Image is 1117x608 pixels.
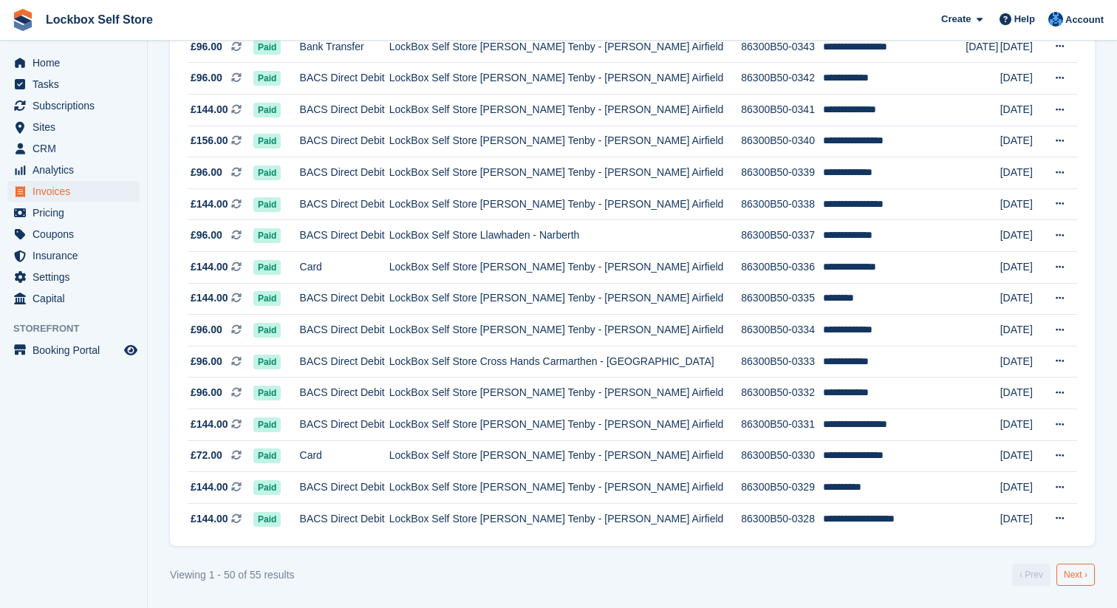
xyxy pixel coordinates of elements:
td: [DATE] [1000,188,1045,220]
td: 86300B50-0335 [741,283,823,315]
td: Card [300,440,389,472]
td: LockBox Self Store [PERSON_NAME] Tenby - [PERSON_NAME] Airfield [389,188,742,220]
span: £72.00 [191,448,222,463]
span: Account [1065,13,1104,27]
td: [DATE] [1000,31,1045,63]
td: [DATE] [1000,346,1045,378]
span: Create [941,12,971,27]
td: [DATE] [1000,503,1045,534]
td: [DATE] [1000,157,1045,189]
td: LockBox Self Store [PERSON_NAME] Tenby - [PERSON_NAME] Airfield [389,315,742,346]
a: menu [7,288,140,309]
td: BACS Direct Debit [300,503,389,534]
span: £96.00 [191,70,222,86]
span: £144.00 [191,479,228,495]
td: 86300B50-0338 [741,188,823,220]
span: £144.00 [191,290,228,306]
td: BACS Direct Debit [300,472,389,504]
a: menu [7,224,140,245]
td: 86300B50-0342 [741,63,823,95]
td: 86300B50-0333 [741,346,823,378]
a: menu [7,117,140,137]
span: Pricing [33,202,121,223]
td: BACS Direct Debit [300,315,389,346]
td: Bank Transfer [300,31,389,63]
td: LockBox Self Store [PERSON_NAME] Tenby - [PERSON_NAME] Airfield [389,63,742,95]
td: BACS Direct Debit [300,378,389,409]
td: BACS Direct Debit [300,126,389,157]
a: menu [7,52,140,73]
a: Previous [1012,564,1051,586]
span: Paid [253,260,281,275]
span: Tasks [33,74,121,95]
td: 86300B50-0328 [741,503,823,534]
span: Coupons [33,224,121,245]
span: £156.00 [191,133,228,148]
span: Paid [253,323,281,338]
td: 86300B50-0340 [741,126,823,157]
a: menu [7,340,140,361]
td: 86300B50-0343 [741,31,823,63]
td: LockBox Self Store [PERSON_NAME] Tenby - [PERSON_NAME] Airfield [389,252,742,284]
td: [DATE] [1000,472,1045,504]
span: CRM [33,138,121,159]
span: £144.00 [191,511,228,527]
td: [DATE] [1000,440,1045,472]
a: menu [7,74,140,95]
span: Help [1014,12,1035,27]
span: Paid [253,71,281,86]
a: menu [7,95,140,116]
span: Insurance [33,245,121,266]
td: LockBox Self Store [PERSON_NAME] Tenby - [PERSON_NAME] Airfield [389,95,742,126]
span: £96.00 [191,39,222,55]
span: £96.00 [191,354,222,369]
td: [DATE] [1000,63,1045,95]
a: Next [1056,564,1095,586]
td: 86300B50-0334 [741,315,823,346]
td: BACS Direct Debit [300,346,389,378]
td: [DATE] [1000,409,1045,441]
span: £144.00 [191,102,228,117]
td: LockBox Self Store [PERSON_NAME] Tenby - [PERSON_NAME] Airfield [389,31,742,63]
span: Invoices [33,181,121,202]
span: Paid [253,355,281,369]
span: Paid [253,448,281,463]
div: Viewing 1 - 50 of 55 results [170,567,295,583]
td: [DATE] [1000,220,1045,252]
td: BACS Direct Debit [300,188,389,220]
a: menu [7,160,140,180]
a: menu [7,245,140,266]
span: £96.00 [191,385,222,400]
a: Preview store [122,341,140,359]
span: Sites [33,117,121,137]
span: Booking Portal [33,340,121,361]
td: 86300B50-0332 [741,378,823,409]
span: Paid [253,417,281,432]
span: £144.00 [191,259,228,275]
a: menu [7,138,140,159]
td: 86300B50-0329 [741,472,823,504]
img: stora-icon-8386f47178a22dfd0bd8f6a31ec36ba5ce8667c1dd55bd0f319d3a0aa187defe.svg [12,9,34,31]
td: BACS Direct Debit [300,95,389,126]
td: 86300B50-0339 [741,157,823,189]
span: Paid [253,40,281,55]
a: menu [7,267,140,287]
span: Paid [253,512,281,527]
span: £144.00 [191,197,228,212]
span: Capital [33,288,121,309]
span: Paid [253,291,281,306]
span: Paid [253,480,281,495]
td: BACS Direct Debit [300,157,389,189]
td: BACS Direct Debit [300,63,389,95]
td: LockBox Self Store [PERSON_NAME] Tenby - [PERSON_NAME] Airfield [389,283,742,315]
span: Paid [253,197,281,212]
span: Storefront [13,321,147,336]
td: LockBox Self Store [PERSON_NAME] Tenby - [PERSON_NAME] Airfield [389,440,742,472]
td: LockBox Self Store Llawhaden - Narberth [389,220,742,252]
span: Analytics [33,160,121,180]
a: menu [7,181,140,202]
img: Naomi Davies [1048,12,1063,27]
span: Home [33,52,121,73]
td: LockBox Self Store [PERSON_NAME] Tenby - [PERSON_NAME] Airfield [389,157,742,189]
td: [DATE] [1000,252,1045,284]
